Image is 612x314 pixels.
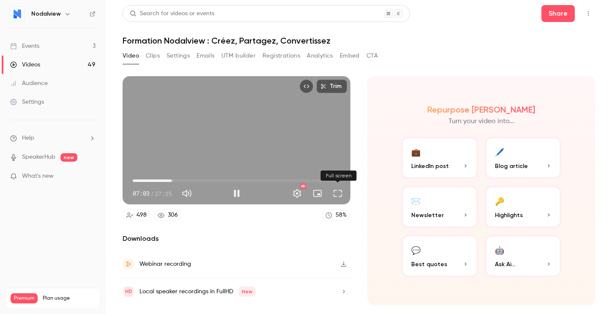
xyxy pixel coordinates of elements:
[178,185,195,202] button: Mute
[411,162,449,171] span: LinkedIn post
[448,116,514,127] p: Turn your video into...
[228,185,245,202] button: Pause
[238,286,256,297] span: New
[366,49,378,63] button: CTA
[427,105,535,115] h2: Repurpose [PERSON_NAME]
[31,10,61,18] h6: Nodalview
[495,211,523,220] span: Highlights
[154,209,182,221] a: 306
[221,49,256,63] button: UTM builder
[411,145,421,158] div: 💼
[485,186,562,228] button: 🔑Highlights
[197,49,214,63] button: Emails
[340,49,360,63] button: Embed
[123,209,150,221] a: 498
[329,185,346,202] button: Full screen
[411,194,421,207] div: ✉️
[401,186,478,228] button: ✉️Newsletter
[139,259,191,269] div: Webinar recording
[11,7,24,21] img: Nodalview
[10,134,96,143] li: help-dropdown-opener
[10,61,40,69] div: Videos
[168,211,178,220] div: 306
[22,153,55,162] a: SpeakerHub
[123,49,139,63] button: Video
[123,234,350,244] h2: Downloads
[307,49,333,63] button: Analytics
[11,293,38,303] span: Premium
[495,194,504,207] div: 🔑
[300,80,313,93] button: Embed video
[541,5,575,22] button: Share
[495,162,528,171] span: Blog article
[411,211,444,220] span: Newsletter
[485,137,562,179] button: 🖊️Blog article
[262,49,300,63] button: Registrations
[133,189,150,198] span: 07:03
[289,185,306,202] button: Settings
[317,80,347,93] button: Trim
[582,7,595,20] button: Top Bar Actions
[22,134,34,143] span: Help
[150,189,154,198] span: /
[411,260,447,269] span: Best quotes
[85,173,96,180] iframe: Noticeable Trigger
[485,235,562,277] button: 🤖Ask Ai...
[401,235,478,277] button: 💬Best quotes
[411,243,421,256] div: 💬
[10,42,39,50] div: Events
[167,49,190,63] button: Settings
[130,9,214,18] div: Search for videos or events
[10,98,44,106] div: Settings
[60,153,77,162] span: new
[495,260,515,269] span: Ask Ai...
[300,184,306,189] div: HD
[495,145,504,158] div: 🖊️
[322,209,350,221] a: 58%
[321,171,357,181] div: Full screen
[133,189,172,198] div: 07:03
[123,36,595,46] h1: Formation Nodalview : Créez, Partagez, Convertissez
[43,295,95,302] span: Plan usage
[155,189,172,198] span: 37:35
[22,172,54,181] span: What's new
[336,211,347,220] div: 58 %
[137,211,147,220] div: 498
[495,243,504,256] div: 🤖
[10,79,48,88] div: Audience
[401,137,478,179] button: 💼LinkedIn post
[146,49,160,63] button: Clips
[139,286,256,297] div: Local speaker recordings in FullHD
[309,185,326,202] button: Turn on miniplayer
